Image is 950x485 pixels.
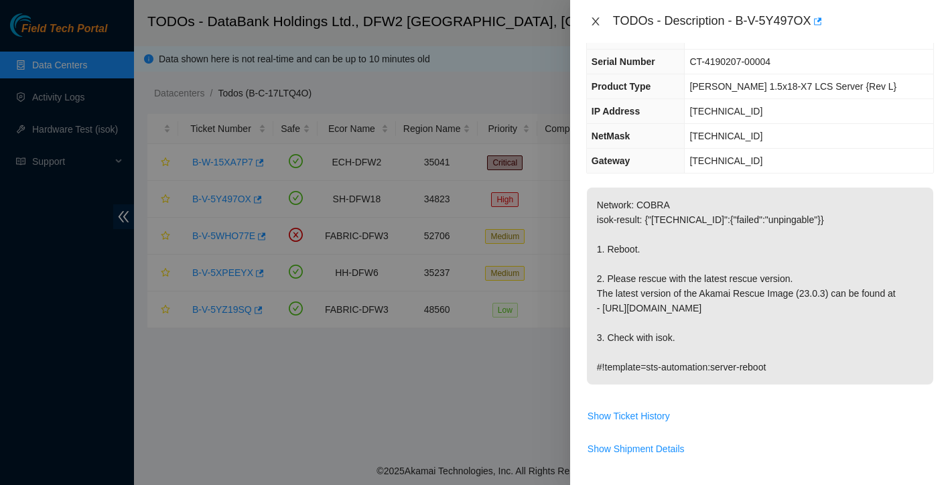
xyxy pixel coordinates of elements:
[592,106,640,117] span: IP Address
[592,56,655,67] span: Serial Number
[588,441,685,456] span: Show Shipment Details
[592,81,651,92] span: Product Type
[587,405,671,427] button: Show Ticket History
[592,131,630,141] span: NetMask
[590,16,601,27] span: close
[588,409,670,423] span: Show Ticket History
[689,131,762,141] span: [TECHNICAL_ID]
[689,56,770,67] span: CT-4190207-00004
[587,438,685,460] button: Show Shipment Details
[587,188,933,385] p: Network: COBRA isok-result: {"[TECHNICAL_ID]":{"failed":"unpingable"}} 1. Reboot. 2. Please rescu...
[613,11,934,32] div: TODOs - Description - B-V-5Y497OX
[689,106,762,117] span: [TECHNICAL_ID]
[689,81,896,92] span: [PERSON_NAME] 1.5x18-X7 LCS Server {Rev L}
[689,155,762,166] span: [TECHNICAL_ID]
[586,15,605,28] button: Close
[592,155,630,166] span: Gateway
